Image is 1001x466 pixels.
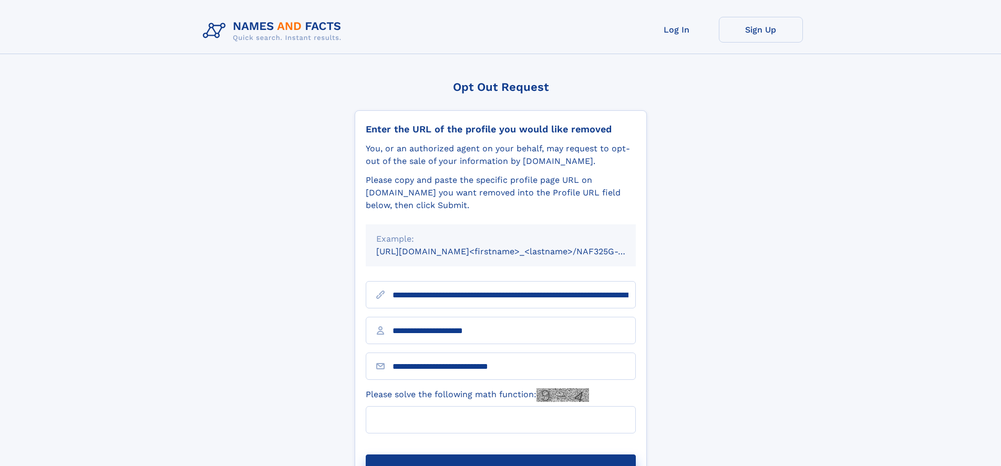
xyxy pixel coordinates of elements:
div: Enter the URL of the profile you would like removed [366,123,636,135]
img: Logo Names and Facts [199,17,350,45]
div: Example: [376,233,625,245]
div: You, or an authorized agent on your behalf, may request to opt-out of the sale of your informatio... [366,142,636,168]
div: Opt Out Request [355,80,647,94]
a: Sign Up [719,17,803,43]
small: [URL][DOMAIN_NAME]<firstname>_<lastname>/NAF325G-xxxxxxxx [376,246,656,256]
label: Please solve the following math function: [366,388,589,402]
div: Please copy and paste the specific profile page URL on [DOMAIN_NAME] you want removed into the Pr... [366,174,636,212]
a: Log In [635,17,719,43]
